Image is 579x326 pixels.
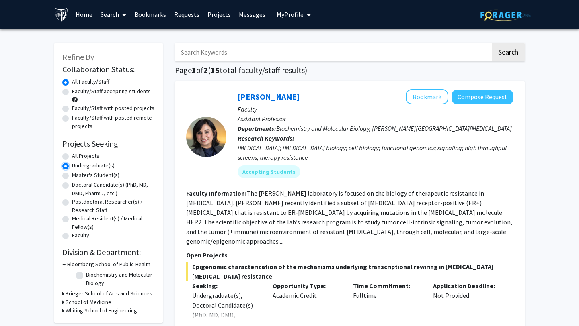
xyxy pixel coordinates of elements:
[175,65,525,75] h1: Page of ( total faculty/staff results)
[86,271,153,287] label: Biochemistry and Molecular Biology
[186,189,512,245] fg-read-more: The [PERSON_NAME] laboratory is focused on the biology of therapeutic resistance in [MEDICAL_DATA...
[276,124,512,132] span: Biochemistry and Molecular Biology, [PERSON_NAME][GEOGRAPHIC_DATA][MEDICAL_DATA]
[66,306,137,315] h3: Whiting School of Engineering
[406,89,448,104] button: Add Utthara Nayar to Bookmarks
[273,281,341,291] p: Opportunity Type:
[72,77,109,86] label: All Faculty/Staff
[175,43,491,61] input: Search Keywords
[72,87,151,96] label: Faculty/Staff accepting students
[66,298,111,306] h3: School of Medicine
[238,124,276,132] b: Departments:
[72,181,155,198] label: Doctoral Candidate(s) (PhD, MD, DMD, PharmD, etc.)
[66,289,152,298] h3: Krieger School of Arts and Sciences
[238,134,294,142] b: Research Keywords:
[238,143,513,162] div: [MEDICAL_DATA]; [MEDICAL_DATA] biology; cell biology; functional genomics; signaling; high throug...
[72,0,96,29] a: Home
[72,104,154,112] label: Faculty/Staff with posted projects
[130,0,170,29] a: Bookmarks
[203,65,208,75] span: 2
[238,165,300,178] mat-chip: Accepting Students
[192,281,261,291] p: Seeking:
[192,65,196,75] span: 1
[72,198,155,214] label: Postdoctoral Researcher(s) / Research Staff
[62,139,155,149] h2: Projects Seeking:
[480,9,531,21] img: ForagerOne Logo
[238,114,513,124] p: Assistant Professor
[62,247,155,257] h2: Division & Department:
[96,0,130,29] a: Search
[238,104,513,114] p: Faculty
[186,189,246,197] b: Faculty Information:
[170,0,203,29] a: Requests
[72,161,115,170] label: Undergraduate(s)
[277,10,304,18] span: My Profile
[452,90,513,104] button: Compose Request to Utthara Nayar
[235,0,269,29] a: Messages
[186,250,513,260] p: Open Projects
[353,281,421,291] p: Time Commitment:
[186,262,513,281] span: Epigenomic characterization of the mechanisms underlying transcriptional rewiring in [MEDICAL_DAT...
[54,8,68,22] img: Johns Hopkins University Logo
[203,0,235,29] a: Projects
[62,65,155,74] h2: Collaboration Status:
[72,171,119,179] label: Master's Student(s)
[238,92,300,102] a: [PERSON_NAME]
[211,65,220,75] span: 15
[72,152,99,160] label: All Projects
[433,281,501,291] p: Application Deadline:
[72,114,155,130] label: Faculty/Staff with posted remote projects
[62,52,94,62] span: Refine By
[6,290,34,320] iframe: Chat
[67,260,150,269] h3: Bloomberg School of Public Health
[72,214,155,231] label: Medical Resident(s) / Medical Fellow(s)
[492,43,525,61] button: Search
[72,231,89,240] label: Faculty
